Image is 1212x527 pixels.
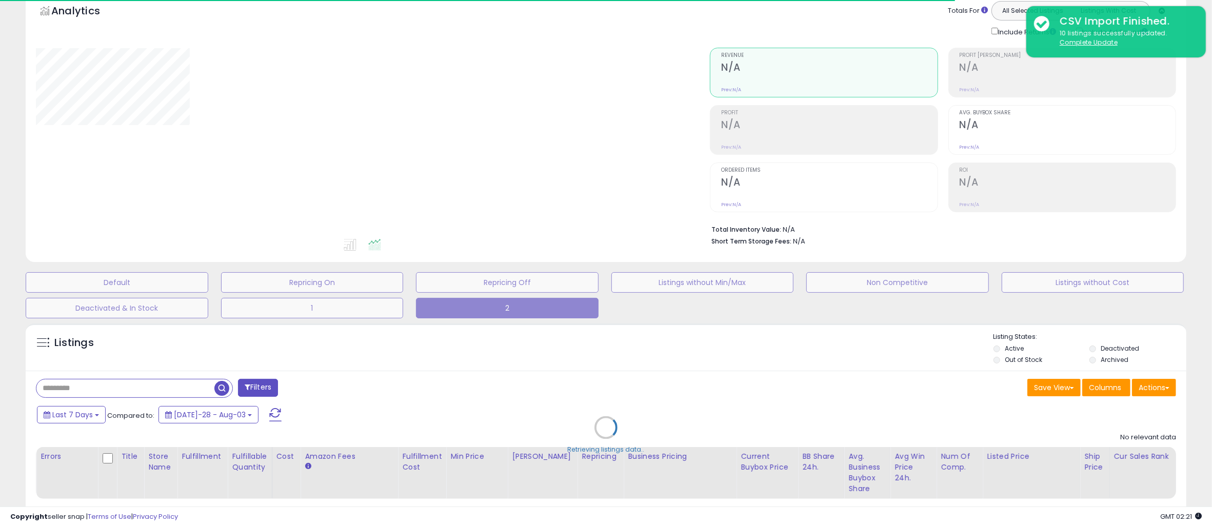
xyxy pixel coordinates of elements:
small: Prev: N/A [960,144,980,150]
b: Total Inventory Value: [711,225,781,234]
button: Non Competitive [806,272,989,293]
strong: Copyright [10,512,48,521]
small: Prev: N/A [721,87,741,93]
button: Listings With Cost [1070,4,1147,17]
button: Deactivated & In Stock [26,298,208,318]
button: All Selected Listings [995,4,1071,17]
h2: N/A [960,119,1176,133]
div: Include Returns [984,26,1068,37]
h2: N/A [721,176,937,190]
div: Retrieving listings data.. [568,445,645,455]
button: Listings without Cost [1002,272,1184,293]
span: ROI [960,168,1176,173]
h2: N/A [960,176,1176,190]
span: Avg. Buybox Share [960,110,1176,116]
button: 2 [416,298,599,318]
button: Listings without Min/Max [611,272,794,293]
small: Prev: N/A [960,87,980,93]
span: Ordered Items [721,168,937,173]
small: Prev: N/A [721,144,741,150]
h5: Analytics [51,4,120,21]
div: Totals For [948,6,988,16]
div: seller snap | | [10,512,178,522]
h2: N/A [721,62,937,75]
li: N/A [711,222,1168,235]
div: CSV Import Finished. [1052,14,1198,29]
span: N/A [793,236,805,246]
u: Complete Update [1060,38,1118,47]
b: Short Term Storage Fees: [711,237,791,246]
span: Revenue [721,53,937,58]
button: 1 [221,298,404,318]
button: Default [26,272,208,293]
h2: N/A [721,119,937,133]
div: 10 listings successfully updated. [1052,29,1198,48]
h2: N/A [960,62,1176,75]
small: Prev: N/A [721,201,741,208]
button: Repricing Off [416,272,599,293]
button: Repricing On [221,272,404,293]
small: Prev: N/A [960,201,980,208]
span: Profit [PERSON_NAME] [960,53,1176,58]
span: Profit [721,110,937,116]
